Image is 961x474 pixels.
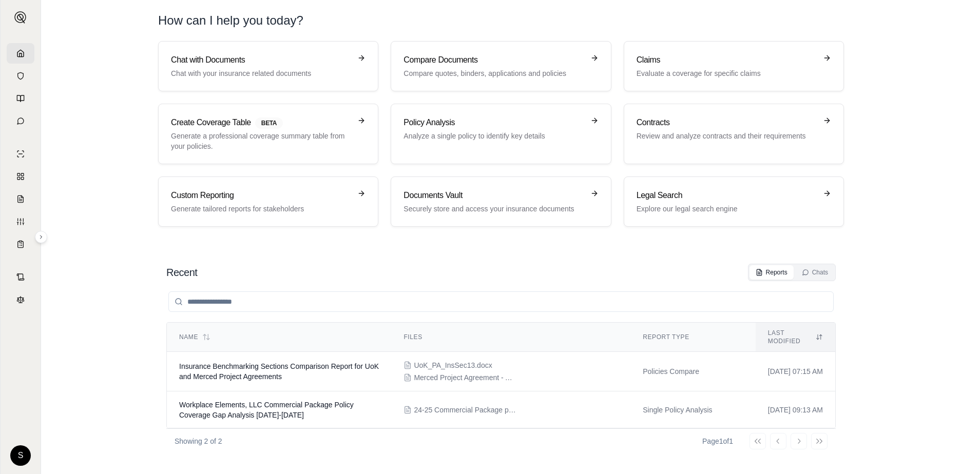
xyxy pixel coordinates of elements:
span: UoK_PA_InsSec13.docx [414,360,492,370]
a: Custom Report [7,211,34,232]
h3: Create Coverage Table [171,116,351,129]
p: Showing 2 of 2 [175,436,222,446]
td: Single Policy Analysis [630,391,756,429]
a: Documents VaultSecurely store and access your insurance documents [391,176,611,227]
h3: Custom Reporting [171,189,351,202]
a: ClaimsEvaluate a coverage for specific claims [624,41,844,91]
a: Policy Comparisons [7,166,34,187]
a: Documents Vault [7,66,34,86]
p: Generate a professional coverage summary table from your policies. [171,131,351,151]
button: Chats [796,265,834,280]
a: Coverage Table [7,234,34,254]
button: Expand sidebar [35,231,47,243]
div: Page 1 of 1 [702,436,733,446]
a: Prompt Library [7,88,34,109]
a: Legal SearchExplore our legal search engine [624,176,844,227]
h3: Contracts [637,116,817,129]
img: Expand sidebar [14,11,27,24]
a: Legal Search Engine [7,289,34,310]
div: Last modified [768,329,823,345]
h3: Legal Search [637,189,817,202]
a: Custom ReportingGenerate tailored reports for stakeholders [158,176,378,227]
h3: Policy Analysis [403,116,584,129]
th: Report Type [630,323,756,352]
button: Expand sidebar [10,7,31,28]
h3: Chat with Documents [171,54,351,66]
a: Home [7,43,34,64]
button: Reports [749,265,794,280]
p: Compare quotes, binders, applications and policies [403,68,584,78]
a: ContractsReview and analyze contracts and their requirements [624,104,844,164]
a: Chat with DocumentsChat with your insurance related documents [158,41,378,91]
p: Chat with your insurance related documents [171,68,351,78]
td: [DATE] 09:13 AM [756,391,835,429]
a: Chat [7,111,34,131]
span: Merced Project Agreement - Article 17.pdf [414,372,516,383]
p: Review and analyze contracts and their requirements [637,131,817,141]
span: BETA [255,117,283,129]
p: Securely store and access your insurance documents [403,204,584,214]
p: Analyze a single policy to identify key details [403,131,584,141]
p: Evaluate a coverage for specific claims [637,68,817,78]
h1: How can I help you today? [158,12,844,29]
div: Chats [802,268,828,276]
h3: Compare Documents [403,54,584,66]
a: Claim Coverage [7,189,34,209]
a: Policy AnalysisAnalyze a single policy to identify key details [391,104,611,164]
div: S [10,445,31,466]
a: Contract Analysis [7,267,34,287]
div: Reports [756,268,787,276]
a: Create Coverage TableBETAGenerate a professional coverage summary table from your policies. [158,104,378,164]
span: Insurance Benchmarking Sections Comparison Report for UoK and Merced Project Agreements [179,362,379,381]
span: 24-25 Commercial Package policy_Redacted.pdf [414,405,516,415]
p: Explore our legal search engine [637,204,817,214]
span: Workplace Elements, LLC Commercial Package Policy Coverage Gap Analysis 2024-2025 [179,401,354,419]
h3: Documents Vault [403,189,584,202]
p: Generate tailored reports for stakeholders [171,204,351,214]
td: [DATE] 07:15 AM [756,352,835,391]
div: Name [179,333,379,341]
th: Files [391,323,630,352]
a: Single Policy [7,144,34,164]
td: Policies Compare [630,352,756,391]
h3: Claims [637,54,817,66]
h2: Recent [166,265,197,280]
a: Compare DocumentsCompare quotes, binders, applications and policies [391,41,611,91]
